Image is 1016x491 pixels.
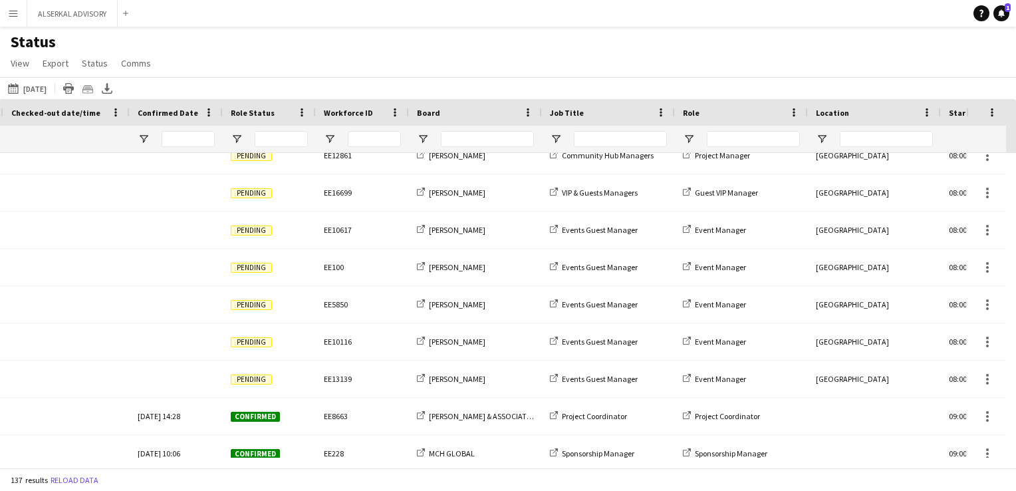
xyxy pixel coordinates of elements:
button: [DATE] [5,81,49,96]
span: Confirmed Date [138,108,198,118]
span: 1 [1005,3,1011,12]
a: Events Guest Manager [550,262,638,272]
a: Project Coordinator [550,411,627,421]
div: EE13139 [316,361,409,397]
a: Event Manager [683,374,746,384]
div: [GEOGRAPHIC_DATA] [808,249,941,285]
input: Confirmed Date Filter Input [162,131,215,147]
span: [PERSON_NAME] [429,225,485,235]
button: Open Filter Menu [324,133,336,145]
span: Pending [231,375,272,385]
a: [PERSON_NAME] [417,337,485,347]
div: [DATE] 14:28 [130,398,223,434]
span: Role Status [231,108,275,118]
button: Reload data [48,473,101,488]
span: Pending [231,337,272,347]
a: View [5,55,35,72]
span: [PERSON_NAME] [429,337,485,347]
a: Event Manager [683,337,746,347]
a: [PERSON_NAME] [417,188,485,198]
span: [PERSON_NAME] [429,374,485,384]
a: Project Manager [683,150,750,160]
span: View [11,57,29,69]
span: Events Guest Manager [562,374,638,384]
span: Project Manager [695,150,750,160]
span: Confirmed [231,449,280,459]
a: [PERSON_NAME] [417,150,485,160]
a: Sponsorship Manager [550,448,634,458]
a: VIP & Guests Managers [550,188,638,198]
a: Status [76,55,113,72]
a: Export [37,55,74,72]
a: Event Manager [683,225,746,235]
span: Project Coordinator [695,411,760,421]
span: [PERSON_NAME] [429,150,485,160]
a: Community Hub Managers [550,150,654,160]
a: [PERSON_NAME] [417,374,485,384]
span: Events Guest Manager [562,225,638,235]
span: Guest VIP Manager [695,188,758,198]
span: Location [816,108,849,118]
span: [PERSON_NAME] [429,262,485,272]
span: Comms [121,57,151,69]
app-action-btn: Crew files as ZIP [80,81,96,96]
span: Event Manager [695,225,746,235]
a: [PERSON_NAME] [417,225,485,235]
input: Role Filter Input [707,131,800,147]
span: Workforce ID [324,108,373,118]
span: Status [82,57,108,69]
span: Job Title [550,108,584,118]
span: Pending [231,226,272,236]
div: EE10617 [316,212,409,248]
div: EE228 [316,435,409,472]
span: Checked-out date/time [11,108,100,118]
app-action-btn: Print [61,81,76,96]
button: ALSERKAL ADVISORY [27,1,118,27]
input: Workforce ID Filter Input [348,131,401,147]
span: VIP & Guests Managers [562,188,638,198]
div: [GEOGRAPHIC_DATA] [808,137,941,174]
span: Board [417,108,440,118]
a: Events Guest Manager [550,337,638,347]
a: Events Guest Manager [550,374,638,384]
a: Events Guest Manager [550,225,638,235]
a: Sponsorship Manager [683,448,767,458]
div: EE16699 [316,174,409,211]
span: Events Guest Manager [562,262,638,272]
span: Events Guest Manager [562,337,638,347]
span: [PERSON_NAME] & ASSOCIATES [GEOGRAPHIC_DATA] [429,411,609,421]
span: Start Time [949,108,990,118]
a: Comms [116,55,156,72]
div: [GEOGRAPHIC_DATA] [808,286,941,323]
div: [GEOGRAPHIC_DATA] [808,361,941,397]
a: Event Manager [683,299,746,309]
button: Open Filter Menu [816,133,828,145]
span: MCH GLOBAL [429,448,475,458]
span: Confirmed [231,412,280,422]
a: Event Manager [683,262,746,272]
span: Pending [231,188,272,198]
span: Event Manager [695,374,746,384]
button: Open Filter Menu [550,133,562,145]
button: Open Filter Menu [231,133,243,145]
div: EE12861 [316,137,409,174]
a: MCH GLOBAL [417,448,475,458]
a: Project Coordinator [683,411,760,421]
button: Open Filter Menu [417,133,429,145]
div: EE100 [316,249,409,285]
div: [GEOGRAPHIC_DATA] [808,174,941,211]
span: Events Guest Manager [562,299,638,309]
span: Pending [231,151,272,161]
span: Export [43,57,68,69]
span: Event Manager [695,262,746,272]
span: Sponsorship Manager [695,448,767,458]
span: [PERSON_NAME] [429,188,485,198]
a: Guest VIP Manager [683,188,758,198]
a: Events Guest Manager [550,299,638,309]
span: Pending [231,263,272,273]
div: EE10116 [316,323,409,360]
span: Event Manager [695,299,746,309]
a: [PERSON_NAME] & ASSOCIATES [GEOGRAPHIC_DATA] [417,411,609,421]
a: [PERSON_NAME] [417,299,485,309]
span: Sponsorship Manager [562,448,634,458]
